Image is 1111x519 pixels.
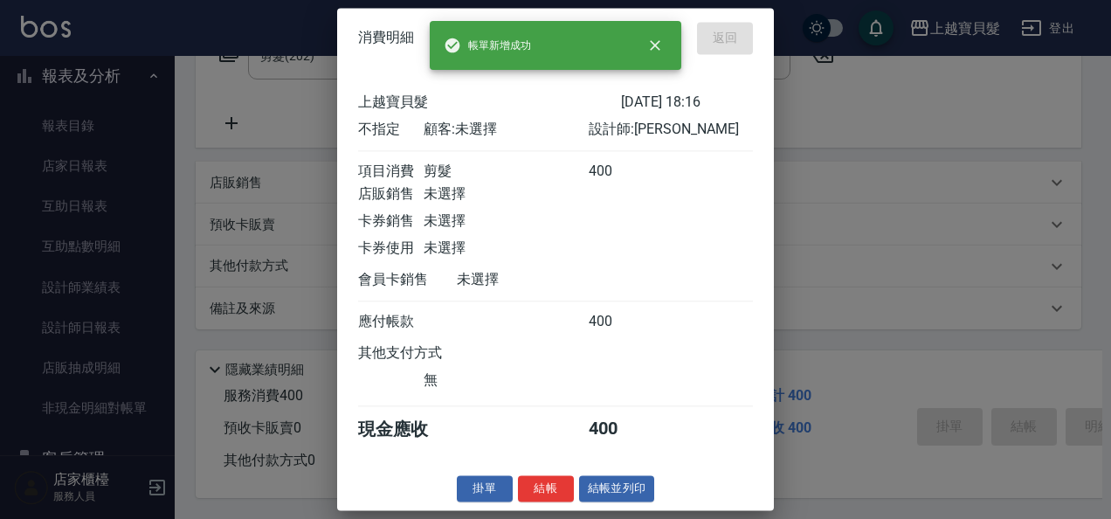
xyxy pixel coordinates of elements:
div: [DATE] 18:16 [621,93,753,112]
div: 店販銷售 [358,185,424,204]
div: 未選擇 [424,239,588,258]
div: 顧客: 未選擇 [424,121,588,139]
span: 帳單新增成功 [444,37,531,54]
div: 其他支付方式 [358,344,490,363]
div: 項目消費 [358,163,424,181]
div: 未選擇 [424,212,588,231]
div: 剪髮 [424,163,588,181]
span: 消費明細 [358,30,414,47]
div: 400 [589,418,654,441]
div: 應付帳款 [358,313,424,331]
div: 未選擇 [457,271,621,289]
div: 400 [589,313,654,331]
div: 會員卡銷售 [358,271,457,289]
button: 結帳並列印 [579,475,655,502]
button: 掛單 [457,475,513,502]
button: 結帳 [518,475,574,502]
div: 上越寶貝髮 [358,93,621,112]
div: 不指定 [358,121,424,139]
button: close [636,26,674,65]
div: 未選擇 [424,185,588,204]
div: 無 [424,371,588,390]
div: 設計師: [PERSON_NAME] [589,121,753,139]
div: 400 [589,163,654,181]
div: 卡券銷售 [358,212,424,231]
div: 卡券使用 [358,239,424,258]
div: 現金應收 [358,418,457,441]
